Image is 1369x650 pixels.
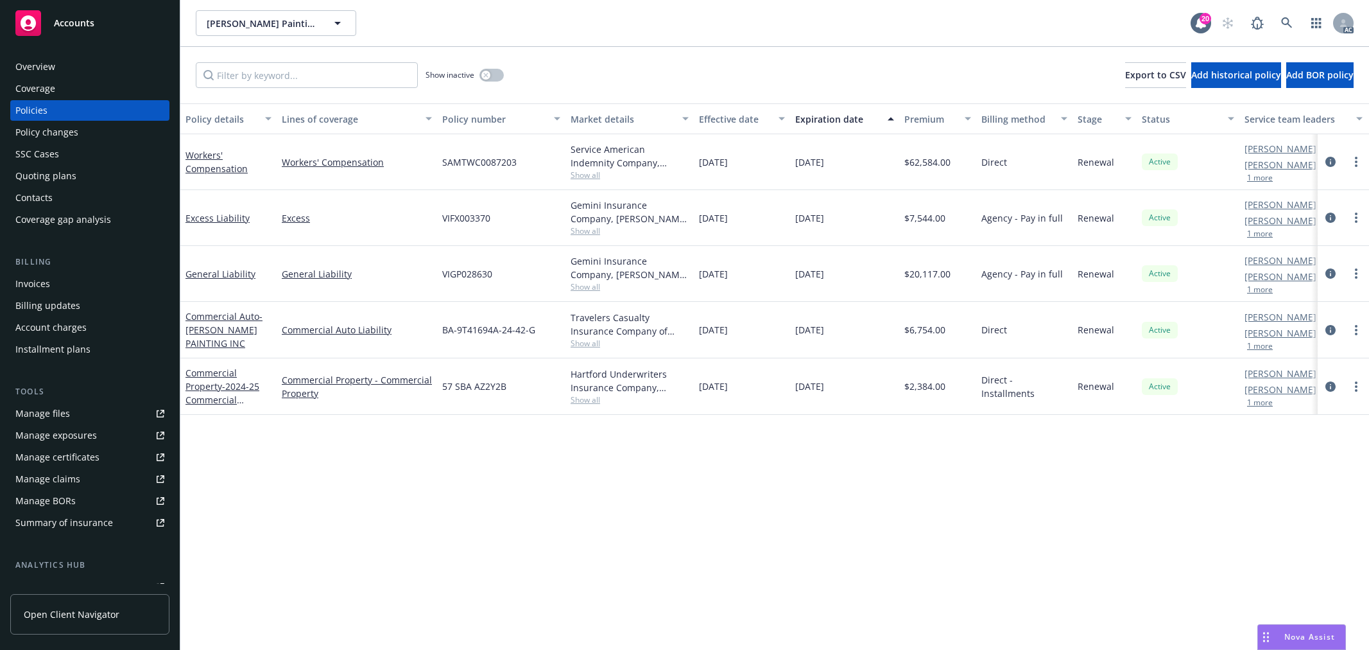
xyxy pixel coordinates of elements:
[1247,342,1273,350] button: 1 more
[699,267,728,281] span: [DATE]
[10,447,169,468] a: Manage certificates
[1247,399,1273,407] button: 1 more
[795,211,824,225] span: [DATE]
[699,155,728,169] span: [DATE]
[571,394,689,405] span: Show all
[10,122,169,143] a: Policy changes
[10,166,169,186] a: Quoting plans
[15,403,70,424] div: Manage files
[904,155,951,169] span: $62,584.00
[10,5,169,41] a: Accounts
[795,155,824,169] span: [DATE]
[1191,62,1281,88] button: Add historical policy
[180,103,277,134] button: Policy details
[15,491,76,511] div: Manage BORs
[904,380,945,393] span: $2,384.00
[1258,625,1274,649] div: Drag to move
[282,211,432,225] a: Excess
[1323,322,1338,338] a: circleInformation
[10,559,169,572] div: Analytics hub
[196,62,418,88] input: Filter by keyword...
[1257,624,1346,650] button: Nova Assist
[1244,367,1316,380] a: [PERSON_NAME]
[981,112,1053,126] div: Billing method
[10,209,169,230] a: Coverage gap analysis
[10,385,169,398] div: Tools
[442,323,535,337] span: BA-9T41694A-24-42-G
[442,112,546,126] div: Policy number
[1348,210,1364,225] a: more
[442,267,492,281] span: VIGP028630
[981,211,1063,225] span: Agency - Pay in full
[1247,174,1273,182] button: 1 more
[185,310,263,349] a: Commercial Auto
[15,57,55,77] div: Overview
[10,100,169,121] a: Policies
[15,166,76,186] div: Quoting plans
[15,78,55,99] div: Coverage
[10,469,169,489] a: Manage claims
[282,112,418,126] div: Lines of coverage
[442,155,517,169] span: SAMTWC0087203
[981,267,1063,281] span: Agency - Pay in full
[694,103,790,134] button: Effective date
[1348,322,1364,338] a: more
[1147,156,1173,168] span: Active
[15,100,47,121] div: Policies
[207,17,318,30] span: [PERSON_NAME] Painting, Inc.
[185,310,263,349] span: - [PERSON_NAME] PAINTING INC
[1323,379,1338,394] a: circleInformation
[1323,154,1338,170] a: circleInformation
[10,256,169,268] div: Billing
[1348,379,1364,394] a: more
[1323,266,1338,281] a: circleInformation
[976,103,1072,134] button: Billing method
[1244,270,1316,283] a: [PERSON_NAME]
[1244,112,1348,126] div: Service team leaders
[1191,69,1281,81] span: Add historical policy
[1078,267,1114,281] span: Renewal
[282,267,432,281] a: General Liability
[185,212,250,224] a: Excess Liability
[904,211,945,225] span: $7,544.00
[1215,10,1241,36] a: Start snowing
[426,69,474,80] span: Show inactive
[282,373,432,400] a: Commercial Property - Commercial Property
[1125,69,1186,81] span: Export to CSV
[981,373,1067,400] span: Direct - Installments
[904,323,945,337] span: $6,754.00
[10,339,169,360] a: Installment plans
[15,513,113,533] div: Summary of insurance
[1274,10,1300,36] a: Search
[1348,266,1364,281] a: more
[795,323,824,337] span: [DATE]
[15,425,97,446] div: Manage exposures
[1247,230,1273,238] button: 1 more
[571,112,675,126] div: Market details
[904,112,957,126] div: Premium
[277,103,437,134] button: Lines of coverage
[571,143,689,170] div: Service American Indemnity Company, Service American Indemnity Company, Method Insurance
[15,447,99,468] div: Manage certificates
[10,274,169,294] a: Invoices
[571,281,689,292] span: Show all
[699,112,771,126] div: Effective date
[15,577,122,597] div: Loss summary generator
[1244,10,1270,36] a: Report a Bug
[10,317,169,338] a: Account charges
[10,513,169,533] a: Summary of insurance
[795,380,824,393] span: [DATE]
[15,188,53,208] div: Contacts
[15,317,87,338] div: Account charges
[54,18,94,28] span: Accounts
[10,78,169,99] a: Coverage
[1247,286,1273,294] button: 1 more
[185,268,255,280] a: General Liability
[24,608,119,621] span: Open Client Navigator
[1286,62,1354,88] button: Add BOR policy
[1147,324,1173,336] span: Active
[185,149,248,175] a: Workers' Compensation
[981,323,1007,337] span: Direct
[10,144,169,164] a: SSC Cases
[1137,103,1239,134] button: Status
